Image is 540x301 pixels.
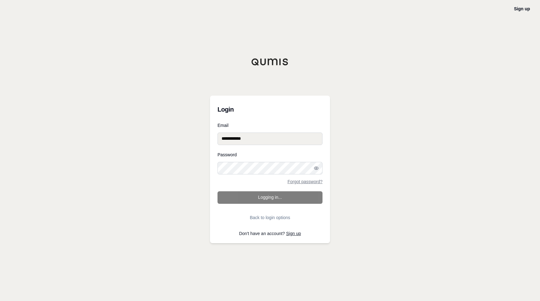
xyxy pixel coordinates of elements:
[217,103,322,116] h3: Login
[251,58,289,66] img: Qumis
[286,231,301,236] a: Sign up
[514,6,530,11] a: Sign up
[217,153,322,157] label: Password
[217,211,322,224] button: Back to login options
[217,231,322,236] p: Don't have an account?
[287,179,322,184] a: Forgot password?
[217,123,322,128] label: Email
